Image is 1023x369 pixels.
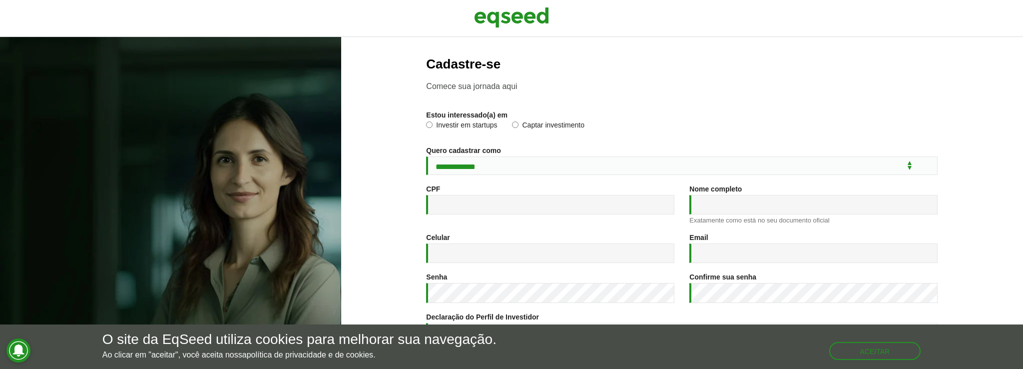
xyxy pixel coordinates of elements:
a: política de privacidade e de cookies [247,351,374,359]
label: Senha [426,273,447,280]
label: Quero cadastrar como [426,147,501,154]
p: Ao clicar em "aceitar", você aceita nossa . [102,350,497,359]
h5: O site da EqSeed utiliza cookies para melhorar sua navegação. [102,332,497,347]
label: Estou interessado(a) em [426,111,508,118]
label: Nome completo [689,185,742,192]
h2: Cadastre-se [426,57,938,71]
label: Email [689,234,708,241]
div: Exatamente como está no seu documento oficial [689,217,938,223]
input: Captar investimento [512,121,518,128]
label: Declaração do Perfil de Investidor [426,313,539,320]
label: Investir em startups [426,121,497,131]
label: Captar investimento [512,121,584,131]
label: Confirme sua senha [689,273,756,280]
p: Comece sua jornada aqui [426,81,938,91]
button: Aceitar [829,342,921,360]
input: Investir em startups [426,121,433,128]
label: Celular [426,234,450,241]
label: CPF [426,185,440,192]
img: EqSeed Logo [474,5,549,30]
